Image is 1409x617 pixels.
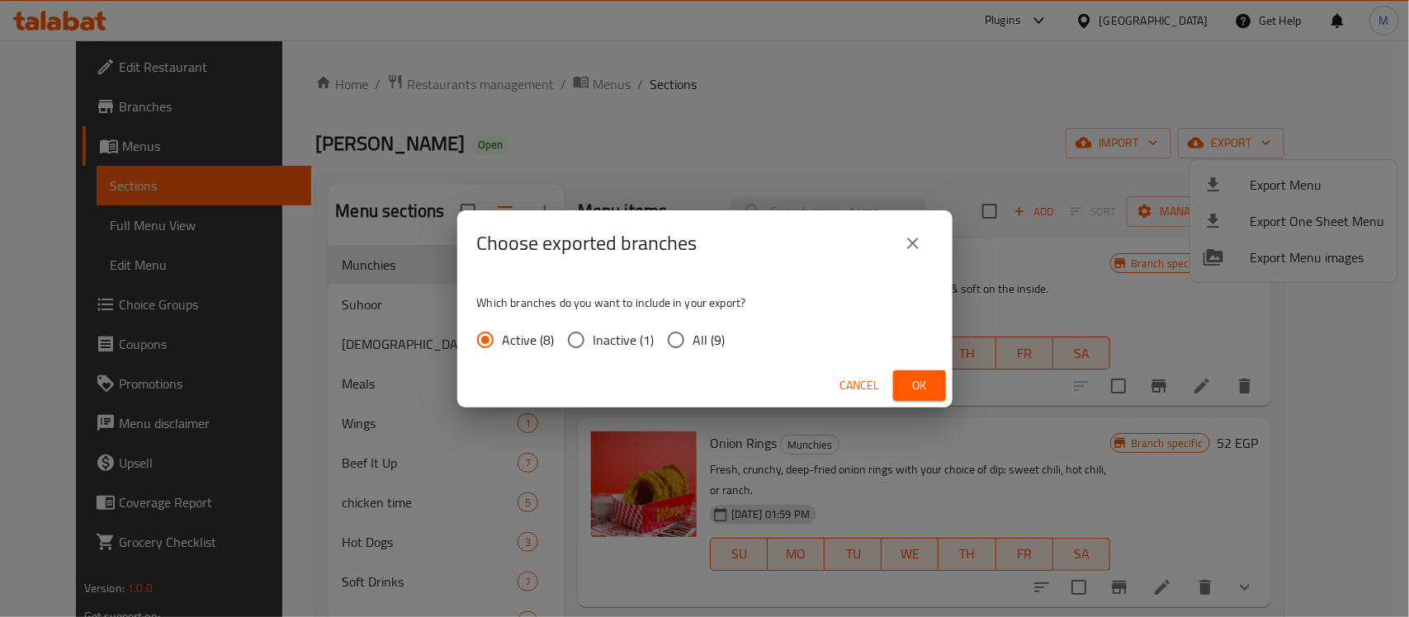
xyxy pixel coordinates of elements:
span: All (9) [693,330,726,350]
button: Cancel [834,370,887,401]
button: close [893,224,933,263]
span: Inactive (1) [593,330,655,350]
h2: Choose exported branches [477,230,697,257]
span: Cancel [840,375,880,396]
p: Which branches do you want to include in your export? [477,294,933,311]
span: Ok [906,375,933,396]
button: Ok [893,370,946,401]
span: Active (8) [503,330,555,350]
